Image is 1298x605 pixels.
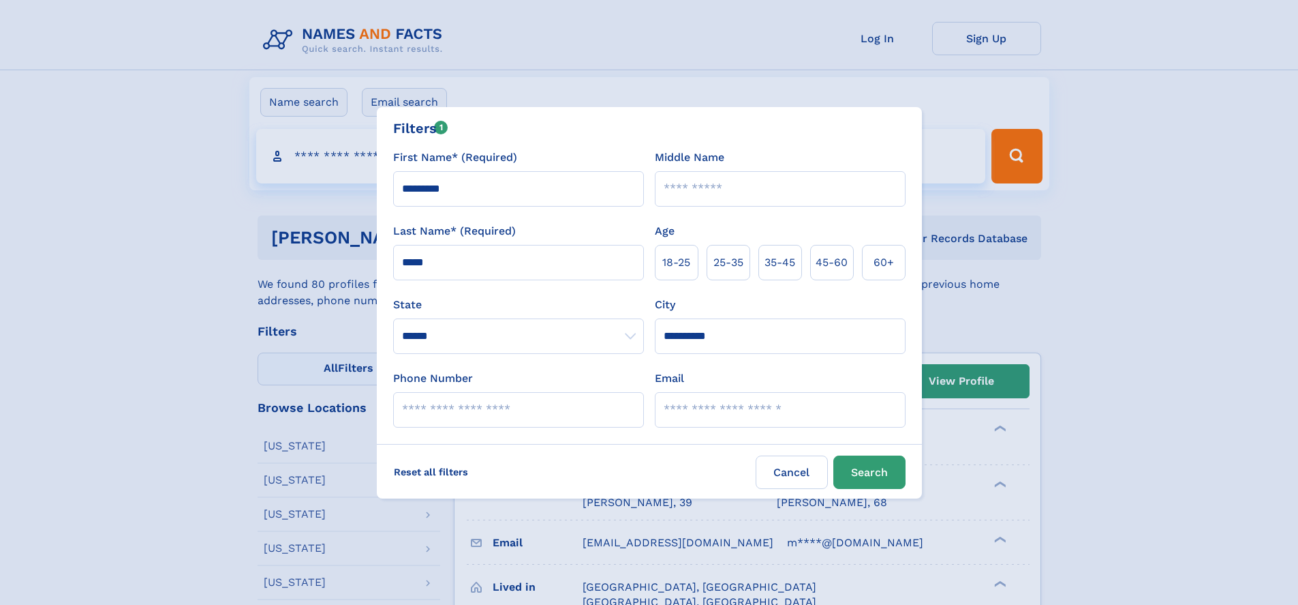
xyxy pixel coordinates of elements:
[393,297,644,313] label: State
[756,456,828,489] label: Cancel
[655,223,675,239] label: Age
[385,456,477,488] label: Reset all filters
[655,297,675,313] label: City
[655,370,684,387] label: Email
[662,254,690,271] span: 18‑25
[816,254,848,271] span: 45‑60
[393,370,473,387] label: Phone Number
[874,254,894,271] span: 60+
[833,456,906,489] button: Search
[713,254,743,271] span: 25‑35
[393,149,517,166] label: First Name* (Required)
[393,118,448,138] div: Filters
[393,223,516,239] label: Last Name* (Required)
[764,254,795,271] span: 35‑45
[655,149,724,166] label: Middle Name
